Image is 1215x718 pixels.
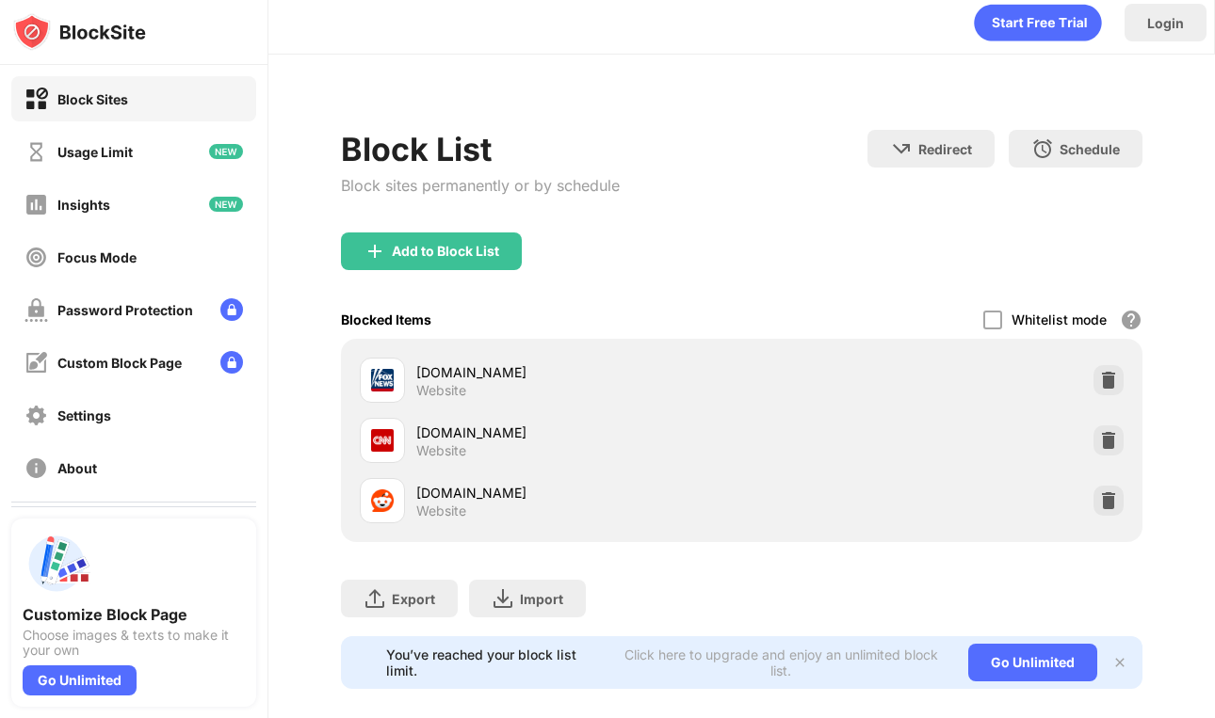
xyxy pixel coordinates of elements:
[386,646,605,678] div: You’ve reached your block list limit.
[57,407,111,423] div: Settings
[23,605,245,624] div: Customize Block Page
[13,13,146,51] img: logo-blocksite.svg
[24,351,48,375] img: customize-block-page-off.svg
[968,644,1097,681] div: Go Unlimited
[416,423,741,442] div: [DOMAIN_NAME]
[24,88,48,111] img: block-on.svg
[209,144,243,159] img: new-icon.svg
[57,355,182,371] div: Custom Block Page
[392,591,435,607] div: Export
[220,351,243,374] img: lock-menu.svg
[371,429,394,452] img: favicons
[220,298,243,321] img: lock-menu.svg
[371,369,394,391] img: favicons
[341,130,620,168] div: Block List
[371,489,394,512] img: favicons
[57,249,137,265] div: Focus Mode
[416,503,466,519] div: Website
[1012,311,1107,327] div: Whitelist mode
[918,141,972,157] div: Redirect
[209,197,243,212] img: new-icon.svg
[57,91,128,107] div: Block Sites
[520,591,563,607] div: Import
[416,483,741,503] div: [DOMAIN_NAME]
[974,4,1102,41] div: animation
[1112,655,1127,670] img: x-button.svg
[1147,15,1184,31] div: Login
[24,140,48,164] img: time-usage-off.svg
[416,362,741,382] div: [DOMAIN_NAME]
[57,302,193,318] div: Password Protection
[57,144,133,160] div: Usage Limit
[24,298,48,322] img: password-protection-off.svg
[23,530,90,598] img: push-custom-page.svg
[24,456,48,480] img: about-off.svg
[24,404,48,427] img: settings-off.svg
[23,665,137,695] div: Go Unlimited
[341,311,431,327] div: Blocked Items
[416,442,466,459] div: Website
[617,646,946,678] div: Click here to upgrade and enjoy an unlimited block list.
[57,197,110,213] div: Insights
[23,628,245,658] div: Choose images & texts to make it your own
[341,176,620,195] div: Block sites permanently or by schedule
[57,460,97,476] div: About
[24,193,48,216] img: insights-off.svg
[24,246,48,269] img: focus-off.svg
[1060,141,1120,157] div: Schedule
[392,244,499,259] div: Add to Block List
[416,382,466,399] div: Website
